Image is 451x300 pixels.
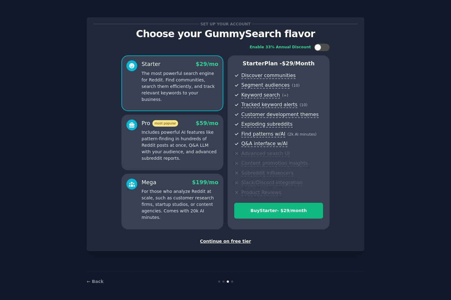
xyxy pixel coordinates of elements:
[241,160,308,167] span: Content promotion insights
[241,131,285,137] span: Find patterns w/AI
[241,92,280,98] span: Keyword search
[192,179,218,185] span: $ 199 /mo
[241,121,292,128] span: Exploding subreddits
[93,238,358,245] div: Continue on free tier
[152,120,178,127] span: most popular
[241,180,303,186] span: Slack/Discord integration
[234,207,323,214] div: Buy Starter - $ 29 /month
[241,82,290,89] span: Segment audiences
[87,279,103,284] a: ← Back
[250,45,311,50] div: Enable 33% Annual Discount
[241,72,296,79] span: Discover communities
[300,103,307,107] span: ( 10 )
[142,179,156,186] div: Mega
[287,132,317,137] span: ( 2k AI minutes )
[241,150,290,157] span: Advanced search UI
[142,129,218,162] p: Includes powerful AI features like pattern-finding in hundreds of Reddit posts at once, Q&A LLM w...
[282,60,315,67] span: $ 29 /month
[234,60,323,67] p: Starter Plan -
[241,141,287,147] span: Q&A interface w/AI
[234,203,323,219] button: BuyStarter- $29/month
[196,120,218,126] span: $ 59 /mo
[241,102,297,108] span: Tracked keyword alerts
[241,189,281,196] span: Product Reviews
[196,61,218,67] span: $ 29 /mo
[142,60,160,68] div: Starter
[282,93,288,98] span: ( ∞ )
[292,83,300,88] span: ( 10 )
[142,188,218,221] p: For those who analyze Reddit at scale, such as customer research firms, startup studios, or conte...
[241,170,293,176] span: Subreddit influencers
[199,21,252,27] span: Set up your account
[142,70,218,103] p: The most powerful search engine for Reddit. Find communities, search them efficiently, and track ...
[241,111,319,118] span: Customer development themes
[142,120,178,127] div: Pro
[93,28,358,39] p: Choose your GummySearch flavor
